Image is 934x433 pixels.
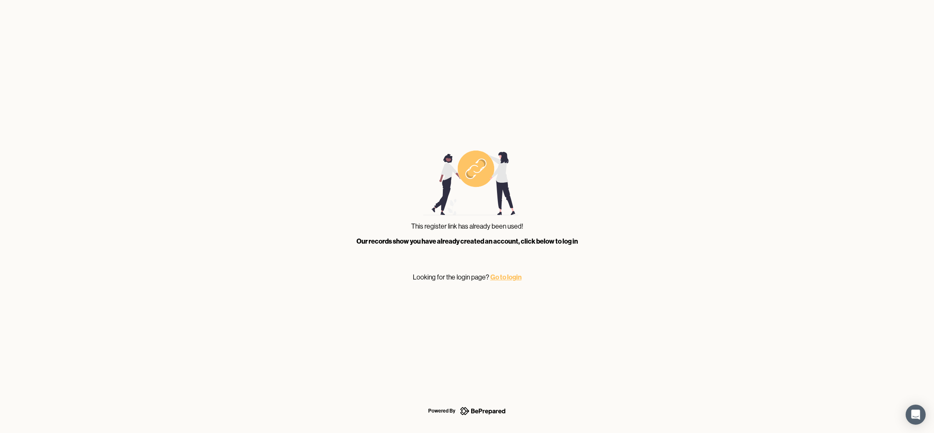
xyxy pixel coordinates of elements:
[357,236,578,247] p: Our records show you have already created an account, click below to log in
[906,405,926,425] div: Open Intercom Messenger
[428,406,455,416] div: Powered By
[490,273,522,281] a: Go to login
[411,221,523,232] p: This register link has already been used!
[413,272,522,283] div: Looking for the login page?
